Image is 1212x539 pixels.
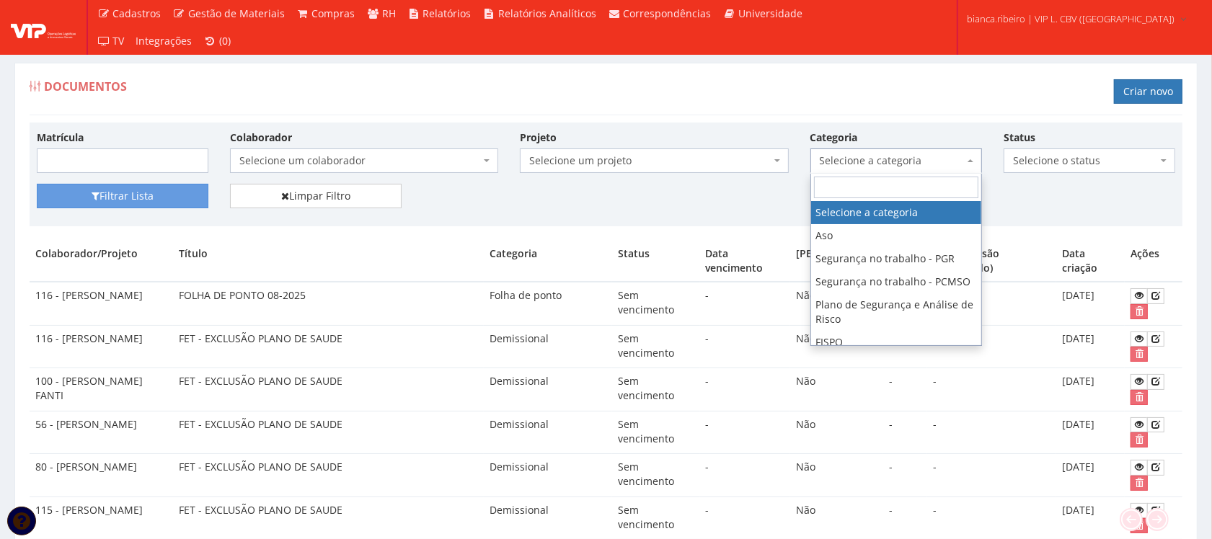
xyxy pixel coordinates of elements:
span: Correspondências [624,6,712,20]
td: 100 - [PERSON_NAME] FANTI [30,368,173,411]
li: FISPQ [811,331,981,354]
th: Data emissão (Certificado) [927,241,1056,282]
td: - [927,368,1056,411]
button: Filtrar Lista [37,184,208,208]
td: [DATE] [1056,282,1125,325]
span: Compras [312,6,355,20]
td: - [927,325,1056,368]
a: (0) [198,27,237,55]
td: Não [790,454,883,497]
span: Selecione um colaborador [230,148,498,173]
td: Sem vencimento [612,454,699,497]
span: Selecione um projeto [520,148,788,173]
label: Matrícula [37,130,84,145]
td: FET - EXCLUSÃO PLANO DE SAUDE [173,325,483,368]
td: Não [790,282,883,325]
li: Selecione a categoria [811,201,981,224]
td: Não [790,368,883,411]
td: Folha de ponto [484,282,613,325]
span: Documentos [44,79,127,94]
label: Categoria [810,130,858,145]
td: FET - EXCLUSÃO PLANO DE SAUDE [173,411,483,454]
td: Sem vencimento [612,325,699,368]
td: 56 - [PERSON_NAME] [30,411,173,454]
td: - [883,325,927,368]
span: bianca.ribeiro | VIP L. CBV ([GEOGRAPHIC_DATA]) [967,12,1175,26]
a: Integrações [131,27,198,55]
td: - [700,325,791,368]
td: Sem vencimento [612,411,699,454]
span: RH [382,6,396,20]
td: - [700,454,791,497]
th: Categoria [484,241,613,282]
span: Selecione um colaborador [239,153,480,168]
td: Demissional [484,368,613,411]
span: Gestão de Materiais [188,6,285,20]
th: Ações [1125,241,1182,282]
td: - [883,411,927,454]
td: - [927,282,1056,325]
td: Sem vencimento [612,368,699,411]
td: Demissional [484,411,613,454]
td: - [883,368,927,411]
span: (0) [219,34,231,48]
a: Criar novo [1114,79,1182,104]
th: [PERSON_NAME] [790,241,883,282]
a: Limpar Filtro [230,184,402,208]
td: Demissional [484,325,613,368]
span: Selecione um projeto [529,153,770,168]
td: FET - EXCLUSÃO PLANO DE SAUDE [173,454,483,497]
span: Selecione a categoria [810,148,982,173]
a: TV [92,27,131,55]
th: Status [612,241,699,282]
th: Data vencimento [700,241,791,282]
span: Universidade [738,6,802,20]
td: [DATE] [1056,325,1125,368]
label: Colaborador [230,130,292,145]
td: Não [790,411,883,454]
th: Título [173,241,483,282]
label: Status [1004,130,1035,145]
th: Colaborador/Projeto [30,241,173,282]
th: Data criação [1056,241,1125,282]
span: TV [113,34,125,48]
td: [DATE] [1056,454,1125,497]
span: Cadastros [113,6,162,20]
td: Sem vencimento [612,282,699,325]
td: 116 - [PERSON_NAME] [30,282,173,325]
td: - [700,411,791,454]
li: Segurança no trabalho - PGR [811,247,981,270]
span: Selecione o status [1004,148,1175,173]
img: logo [11,17,76,38]
li: Segurança no trabalho - PCMSO [811,270,981,293]
td: Demissional [484,454,613,497]
td: [DATE] [1056,411,1125,454]
td: [DATE] [1056,368,1125,411]
span: Selecione a categoria [820,153,964,168]
td: Não [790,325,883,368]
td: - [927,454,1056,497]
td: - [927,411,1056,454]
td: - [700,368,791,411]
td: FOLHA DE PONTO 08-2025 [173,282,483,325]
label: Projeto [520,130,557,145]
span: Selecione o status [1013,153,1157,168]
td: 116 - [PERSON_NAME] [30,325,173,368]
td: - [883,454,927,497]
li: Aso [811,224,981,247]
td: 80 - [PERSON_NAME] [30,454,173,497]
span: Integrações [136,34,193,48]
span: Relatórios Analíticos [498,6,596,20]
li: Plano de Segurança e Análise de Risco [811,293,981,331]
td: - [700,282,791,325]
span: Relatórios [423,6,472,20]
td: FET - EXCLUSÃO PLANO DE SAUDE [173,368,483,411]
